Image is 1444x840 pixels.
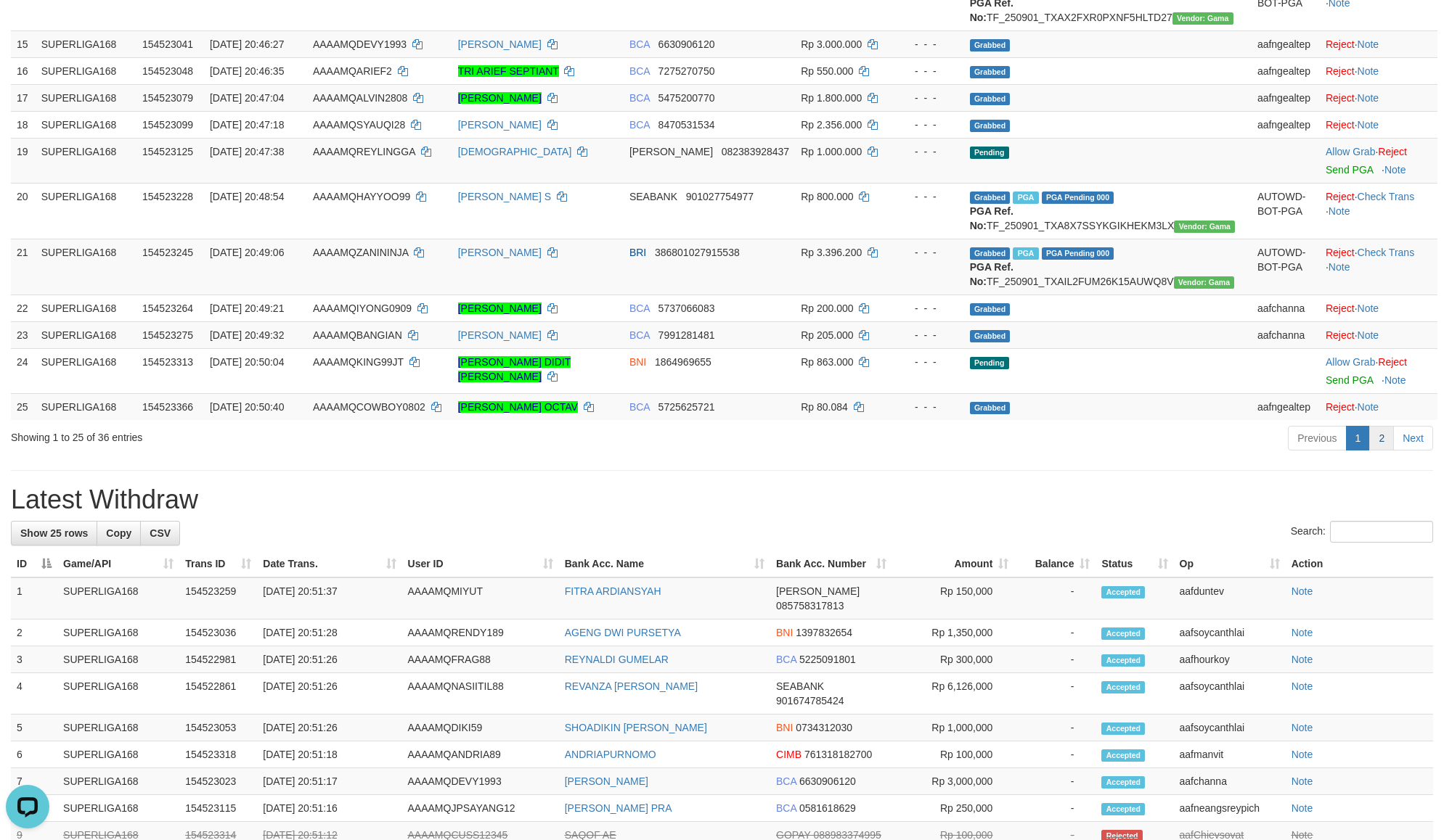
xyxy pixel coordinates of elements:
span: Copy 5725625721 to clipboard [658,401,715,413]
a: [PERSON_NAME] [458,247,542,258]
a: [PERSON_NAME] DIDIT [PERSON_NAME] [458,356,571,382]
td: SUPERLIGA168 [57,741,179,768]
span: [DATE] 20:49:32 [210,329,284,341]
th: Amount: activate to sort column ascending [892,551,1014,577]
td: aafchanna [1252,321,1320,348]
td: [DATE] 20:51:26 [257,673,401,715]
span: [DATE] 20:47:18 [210,119,284,131]
td: aafchanna [1252,295,1320,321]
span: Copy 5475200770 to clipboard [658,92,715,104]
th: Status: activate to sort column ascending [1096,551,1173,577]
td: [DATE] 20:51:26 [257,715,401,741]
span: BCA [776,654,796,665]
span: Rp 3.000.000 [801,38,862,50]
div: Showing 1 to 25 of 36 entries [11,424,591,445]
span: Copy 901674785424 to clipboard [776,695,844,707]
span: [DATE] 20:47:38 [210,146,284,157]
span: Accepted [1101,722,1145,735]
span: Copy 8470531534 to clipboard [658,119,715,131]
span: Accepted [1101,654,1145,667]
span: Rp 550.000 [801,65,853,77]
span: BNI [629,356,646,368]
div: - - - [899,118,958,132]
a: Reject [1326,191,1355,202]
td: · [1320,348,1437,393]
span: Copy 1397832654 to clipboard [796,627,852,638]
td: - [1014,619,1096,646]
span: Pending [970,357,1009,369]
span: AAAAMQALVIN2808 [313,92,407,104]
th: Game/API: activate to sort column ascending [57,551,179,577]
span: [DATE] 20:50:04 [210,356,284,368]
a: Send PGA [1326,374,1373,386]
td: AAAAMQNASIITIL88 [402,673,559,715]
td: 154522861 [179,673,257,715]
span: Marked by aafsoycanthlai [1013,192,1038,204]
td: 22 [11,295,36,321]
a: FITRA ARDIANSYAH [565,585,661,597]
a: [PERSON_NAME] [458,119,542,131]
div: - - - [899,355,958,369]
span: AAAAMQIYONG0909 [313,302,412,314]
div: - - - [899,400,958,414]
td: 17 [11,84,36,111]
td: SUPERLIGA168 [57,646,179,673]
span: Show 25 rows [20,527,88,539]
span: Copy 5737066083 to clipboard [658,302,715,314]
td: AAAAMQANDRIA89 [402,741,559,768]
td: Rp 6,126,000 [892,673,1014,715]
td: 23 [11,321,36,348]
td: - [1014,741,1096,768]
a: Previous [1288,426,1346,450]
th: ID: activate to sort column descending [11,551,57,577]
span: Copy 6630906120 to clipboard [658,38,715,50]
td: · [1320,30,1437,57]
span: AAAAMQDEVY1993 [313,38,407,50]
span: [DATE] 20:49:06 [210,247,284,258]
td: AAAAMQFRAG88 [402,646,559,673]
td: · · [1320,239,1437,295]
td: · [1320,138,1437,183]
span: [DATE] 20:50:40 [210,401,284,413]
td: - [1014,673,1096,715]
span: Grabbed [970,330,1011,342]
td: · · [1320,183,1437,239]
a: Note [1358,119,1379,131]
a: Reject [1326,92,1355,104]
a: Copy [97,521,141,545]
a: Note [1358,329,1379,341]
td: SUPERLIGA168 [36,57,136,84]
span: Grabbed [970,93,1011,105]
span: AAAAMQZANININJA [313,247,408,258]
a: Note [1292,654,1313,665]
td: aafngealtep [1252,111,1320,138]
td: Rp 1,000,000 [892,715,1014,741]
span: PGA Pending [1042,192,1114,204]
input: Search: [1330,521,1433,543]
th: Action [1286,551,1433,577]
span: AAAAMQCOWBOY0802 [313,401,425,413]
a: Allow Grab [1326,356,1375,368]
span: AAAAMQHAYYOO99 [313,191,410,202]
span: Rp 863.000 [801,356,853,368]
td: SUPERLIGA168 [36,30,136,57]
button: Open LiveChat chat widget [6,6,49,49]
td: 19 [11,138,36,183]
a: REYNALDI GUMELAR [565,654,669,665]
td: 25 [11,393,36,420]
td: 154523259 [179,577,257,619]
a: [PERSON_NAME] OCTAV [458,401,578,413]
span: AAAAMQBANGIAN [313,329,402,341]
td: aafngealtep [1252,393,1320,420]
td: AUTOWD-BOT-PGA [1252,183,1320,239]
span: Accepted [1101,749,1145,762]
td: AAAAMQRENDY189 [402,619,559,646]
a: 1 [1346,426,1371,450]
span: 154523228 [142,191,193,202]
span: Grabbed [970,39,1011,52]
span: 154523041 [142,38,193,50]
td: · [1320,295,1437,321]
td: aafngealtep [1252,84,1320,111]
span: Vendor URL: https://trx31.1velocity.biz [1174,276,1235,289]
span: 154523275 [142,329,193,341]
